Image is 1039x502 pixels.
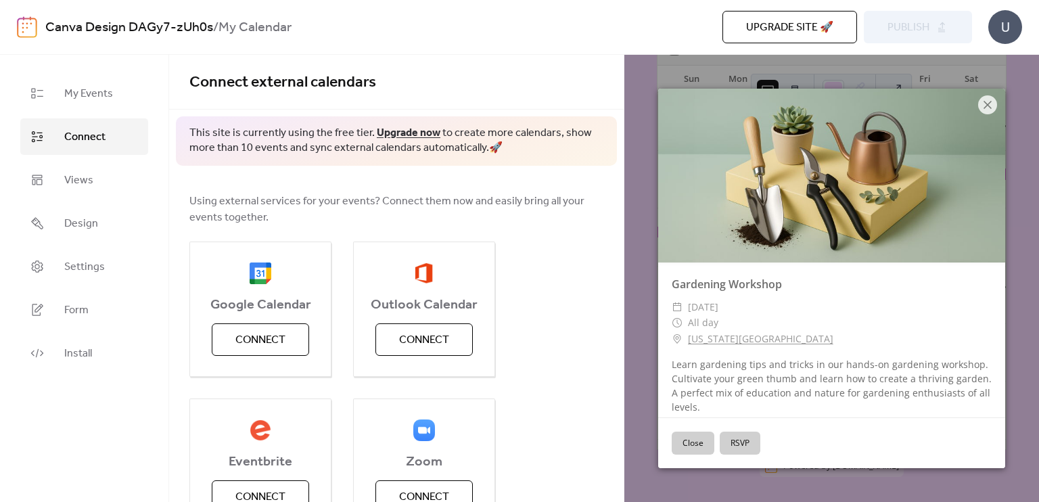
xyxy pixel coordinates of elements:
img: zoom [413,419,435,441]
span: Outlook Calendar [354,297,494,313]
span: Design [64,216,98,232]
span: Google Calendar [190,297,331,313]
img: outlook [415,263,433,284]
a: Settings [20,248,148,285]
span: Settings [64,259,105,275]
a: Form [20,292,148,328]
div: ​ [672,331,683,347]
button: Close [672,432,714,455]
span: [DATE] [688,299,718,315]
button: Connect [212,323,309,356]
a: Install [20,335,148,371]
span: Zoom [354,454,494,470]
b: My Calendar [218,15,292,41]
span: Form [64,302,89,319]
span: My Events [64,86,113,102]
a: [US_STATE][GEOGRAPHIC_DATA] [688,331,833,347]
a: Connect [20,118,148,155]
a: My Events [20,75,148,112]
img: logo [17,16,37,38]
span: Connect [64,129,106,145]
span: Eventbrite [190,454,331,470]
span: Using external services for your events? Connect them now and easily bring all your events together. [189,193,603,226]
button: Connect [375,323,473,356]
a: Design [20,205,148,242]
span: Connect [235,332,285,348]
span: Views [64,173,93,189]
span: Install [64,346,92,362]
button: Upgrade site 🚀 [722,11,857,43]
button: RSVP [720,432,760,455]
div: ​ [672,299,683,315]
span: Upgrade site 🚀 [746,20,833,36]
a: Canva Design DAGy7-zUh0s [45,15,213,41]
div: Learn gardening tips and tricks in our hands-on gardening workshop. Cultivate your green thumb an... [658,357,1005,414]
a: Views [20,162,148,198]
div: ​ [672,315,683,331]
span: All day [688,315,718,331]
div: Gardening Workshop [658,276,1005,292]
img: eventbrite [250,419,271,441]
div: U [988,10,1022,44]
a: Upgrade now [377,122,440,143]
span: Connect [399,332,449,348]
img: google [250,263,271,284]
span: This site is currently using the free tier. to create more calendars, show more than 10 events an... [189,126,603,156]
b: / [213,15,218,41]
span: Connect external calendars [189,68,376,97]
